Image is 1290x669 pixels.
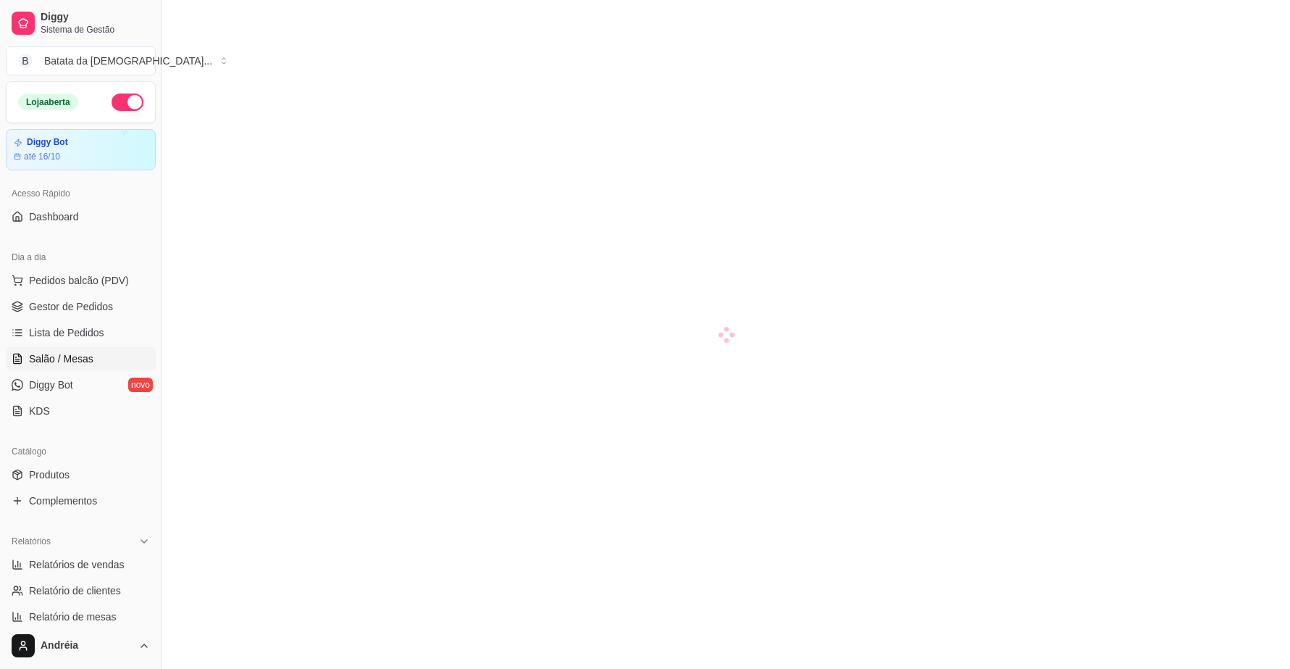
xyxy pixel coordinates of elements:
span: Lista de Pedidos [29,325,104,340]
a: Relatórios de vendas [6,553,156,576]
article: até 16/10 [24,151,60,162]
div: Batata da [DEMOGRAPHIC_DATA] ... [44,54,212,68]
a: Diggy Botnovo [6,373,156,396]
a: DiggySistema de Gestão [6,6,156,41]
span: B [18,54,33,68]
a: Lista de Pedidos [6,321,156,344]
span: Relatório de mesas [29,610,117,624]
button: Pedidos balcão (PDV) [6,269,156,292]
article: Diggy Bot [27,137,68,148]
button: Alterar Status [112,94,143,111]
span: Diggy [41,11,150,24]
button: Select a team [6,46,156,75]
span: Dashboard [29,209,79,224]
a: Salão / Mesas [6,347,156,370]
a: Relatório de mesas [6,605,156,628]
a: KDS [6,399,156,423]
a: Complementos [6,489,156,512]
span: Relatórios [12,536,51,547]
span: Andréia [41,639,133,652]
div: Dia a dia [6,246,156,269]
div: Catálogo [6,440,156,463]
span: Complementos [29,494,97,508]
div: Loja aberta [18,94,78,110]
a: Diggy Botaté 16/10 [6,129,156,170]
span: Salão / Mesas [29,352,93,366]
div: Acesso Rápido [6,182,156,205]
span: Pedidos balcão (PDV) [29,273,129,288]
span: Gestor de Pedidos [29,299,113,314]
span: Diggy Bot [29,378,73,392]
span: Relatório de clientes [29,583,121,598]
a: Dashboard [6,205,156,228]
a: Gestor de Pedidos [6,295,156,318]
a: Relatório de clientes [6,579,156,602]
span: KDS [29,404,50,418]
button: Andréia [6,628,156,663]
span: Relatórios de vendas [29,557,125,572]
a: Produtos [6,463,156,486]
span: Produtos [29,468,70,482]
span: Sistema de Gestão [41,24,150,36]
